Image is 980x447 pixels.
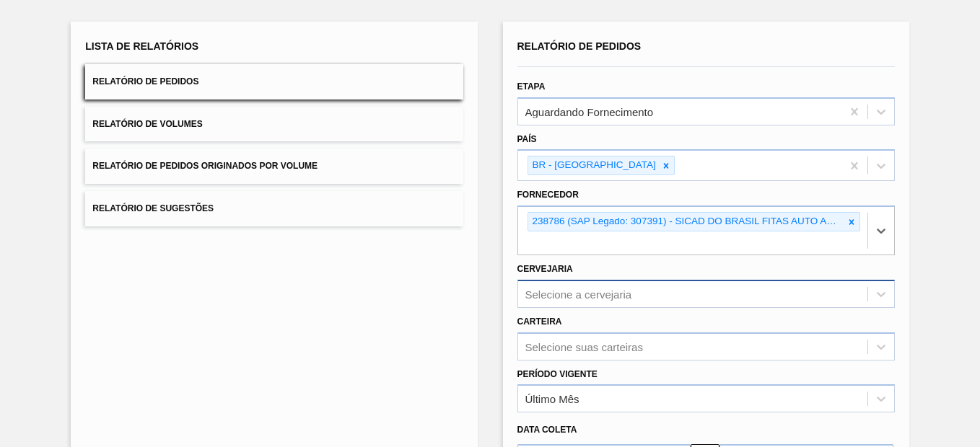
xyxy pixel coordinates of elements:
div: Selecione suas carteiras [525,340,643,353]
label: Fornecedor [517,190,579,200]
button: Relatório de Volumes [85,107,463,142]
label: Cervejaria [517,264,573,274]
div: Selecione a cervejaria [525,288,632,300]
label: Carteira [517,317,562,327]
button: Relatório de Pedidos Originados por Volume [85,149,463,184]
div: 238786 (SAP Legado: 307391) - SICAD DO BRASIL FITAS AUTO ADESIVAS [528,213,844,231]
label: País [517,134,537,144]
span: Relatório de Volumes [92,119,202,129]
button: Relatório de Sugestões [85,191,463,226]
span: Relatório de Pedidos [517,40,642,52]
div: Aguardando Fornecimento [525,105,654,118]
button: Relatório de Pedidos [85,64,463,99]
label: Período Vigente [517,369,598,379]
div: Último Mês [525,393,579,405]
span: Lista de Relatórios [85,40,198,52]
span: Data coleta [517,425,577,435]
span: Relatório de Sugestões [92,203,214,213]
span: Relatório de Pedidos [92,76,198,87]
label: Etapa [517,81,546,92]
span: Relatório de Pedidos Originados por Volume [92,161,318,171]
div: BR - [GEOGRAPHIC_DATA] [528,156,658,174]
